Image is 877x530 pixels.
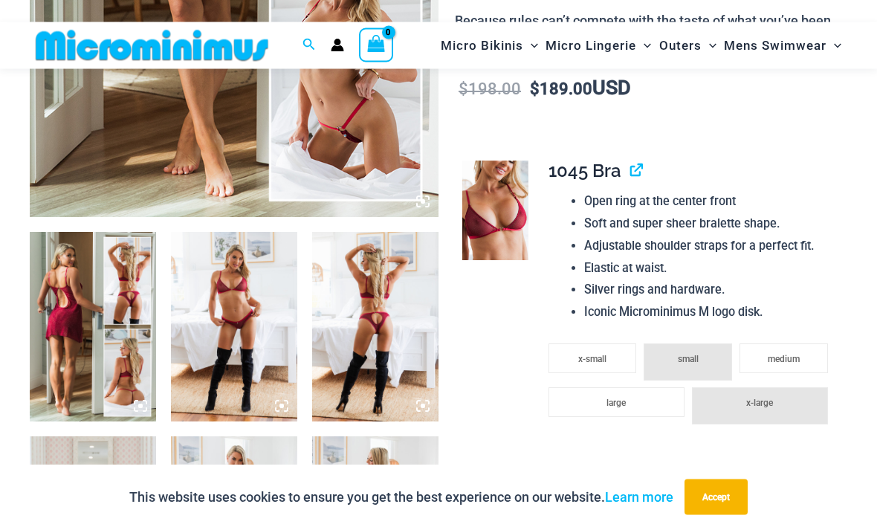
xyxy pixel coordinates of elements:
a: Account icon link [331,39,344,52]
button: Accept [685,479,748,515]
span: Menu Toggle [636,27,651,65]
span: medium [768,355,800,365]
li: x-small [548,344,637,374]
span: small [678,355,699,365]
span: x-small [578,355,606,365]
bdi: 198.00 [459,80,521,99]
span: x-large [746,398,773,409]
span: Outers [659,27,702,65]
li: Open ring at the center front [584,191,835,213]
span: Micro Lingerie [546,27,636,65]
a: Micro BikinisMenu ToggleMenu Toggle [437,27,542,65]
li: x-large [692,388,828,425]
span: large [606,398,626,409]
a: Learn more [605,489,673,505]
a: OutersMenu ToggleMenu Toggle [656,27,720,65]
a: Search icon link [302,36,316,55]
span: 1045 Bra [548,161,621,182]
bdi: 189.00 [530,80,592,99]
a: Micro LingerieMenu ToggleMenu Toggle [542,27,655,65]
span: $ [459,80,468,99]
img: Guilty Pleasures Red 1045 Bra [462,161,528,261]
li: small [644,344,732,381]
span: Mens Swimwear [724,27,826,65]
li: Elastic at waist. [584,258,835,280]
li: Silver rings and hardware. [584,279,835,302]
img: MM SHOP LOGO FLAT [30,29,274,62]
li: Soft and super sheer bralette shape. [584,213,835,236]
span: Menu Toggle [523,27,538,65]
a: Mens SwimwearMenu ToggleMenu Toggle [720,27,845,65]
span: Menu Toggle [826,27,841,65]
li: medium [740,344,828,374]
span: Micro Bikinis [441,27,523,65]
a: View Shopping Cart, empty [359,28,393,62]
p: USD [455,78,847,101]
img: Guilty Pleasures Red 1045 Bra 6045 Thong [171,233,297,422]
span: $ [530,80,540,99]
li: Adjustable shoulder straps for a perfect fit. [584,236,835,258]
li: Iconic Microminimus M logo disk. [584,302,835,324]
img: Guilty Pleasures Red Collection Pack [30,233,156,422]
span: Menu Toggle [702,27,716,65]
li: large [548,388,685,418]
p: This website uses cookies to ensure you get the best experience on our website. [129,486,673,508]
img: Guilty Pleasures Red 1045 Bra 6045 Thong [312,233,438,422]
nav: Site Navigation [435,25,847,67]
